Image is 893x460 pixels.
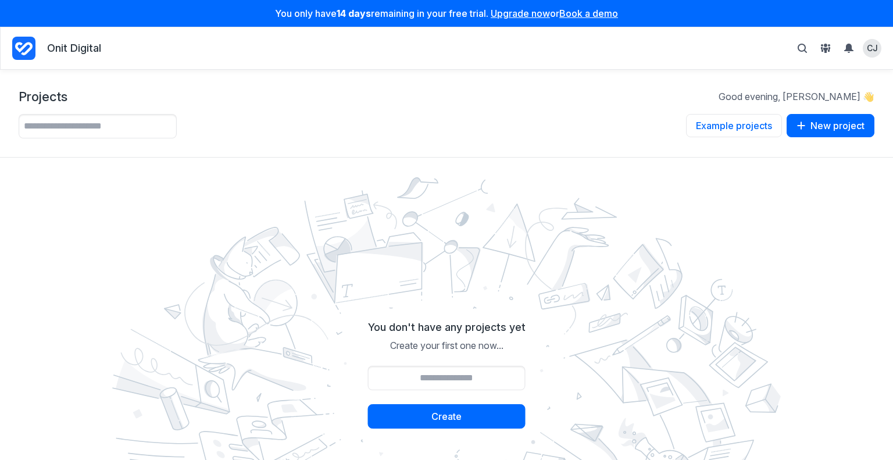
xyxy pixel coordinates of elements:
[793,39,812,58] button: Toggle search bar
[787,114,874,137] button: New project
[368,339,526,352] p: Create your first one now...
[686,114,782,138] a: Example projects
[787,114,874,138] a: New project
[47,41,101,56] p: Onit Digital
[368,404,526,429] button: Create
[840,39,863,58] summary: View Notifications
[686,114,782,137] button: Example projects
[368,320,526,334] h2: You don't have any projects yet
[7,7,886,20] p: You only have remaining in your free trial. or
[863,39,881,58] summary: View profile menu
[12,34,35,62] a: Project Dashboard
[867,42,878,54] span: CJ
[491,8,550,19] a: Upgrade now
[719,90,874,103] p: Good evening, [PERSON_NAME] 👋
[337,8,371,19] strong: 14 days
[816,39,835,58] button: View People & Groups
[19,88,67,105] h1: Projects
[559,8,618,19] a: Book a demo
